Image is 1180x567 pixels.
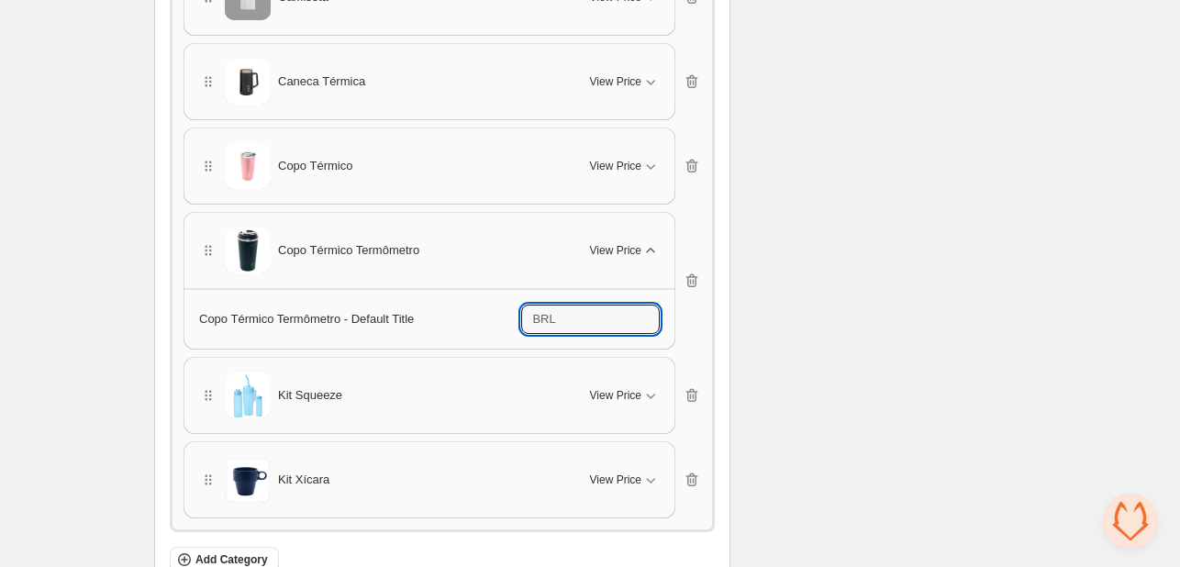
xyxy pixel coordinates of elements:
span: View Price [590,243,641,258]
span: Add Category [195,552,268,567]
img: Copo Térmico [225,143,271,189]
span: View Price [590,472,641,487]
button: View Price [579,465,671,495]
img: Kit Squeeze [225,372,271,418]
img: Caneca Térmica [225,59,271,105]
span: Caneca Térmica [278,72,365,91]
span: Kit Squeeze [278,386,342,405]
button: View Price [579,67,671,96]
button: View Price [579,236,671,265]
a: Conversa aberta [1103,494,1158,549]
span: Kit Xícara [278,471,329,489]
span: View Price [590,388,641,403]
span: View Price [590,74,641,89]
img: Copo Térmico Termômetro [225,228,271,273]
span: Copo Térmico Termômetro [278,241,419,260]
span: View Price [590,159,641,173]
div: BRL [532,310,555,328]
img: Kit Xícara [225,457,271,503]
span: Copo Térmico [278,157,352,175]
span: Copo Térmico Termômetro - Default Title [199,312,414,326]
button: View Price [579,151,671,181]
button: View Price [579,381,671,410]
